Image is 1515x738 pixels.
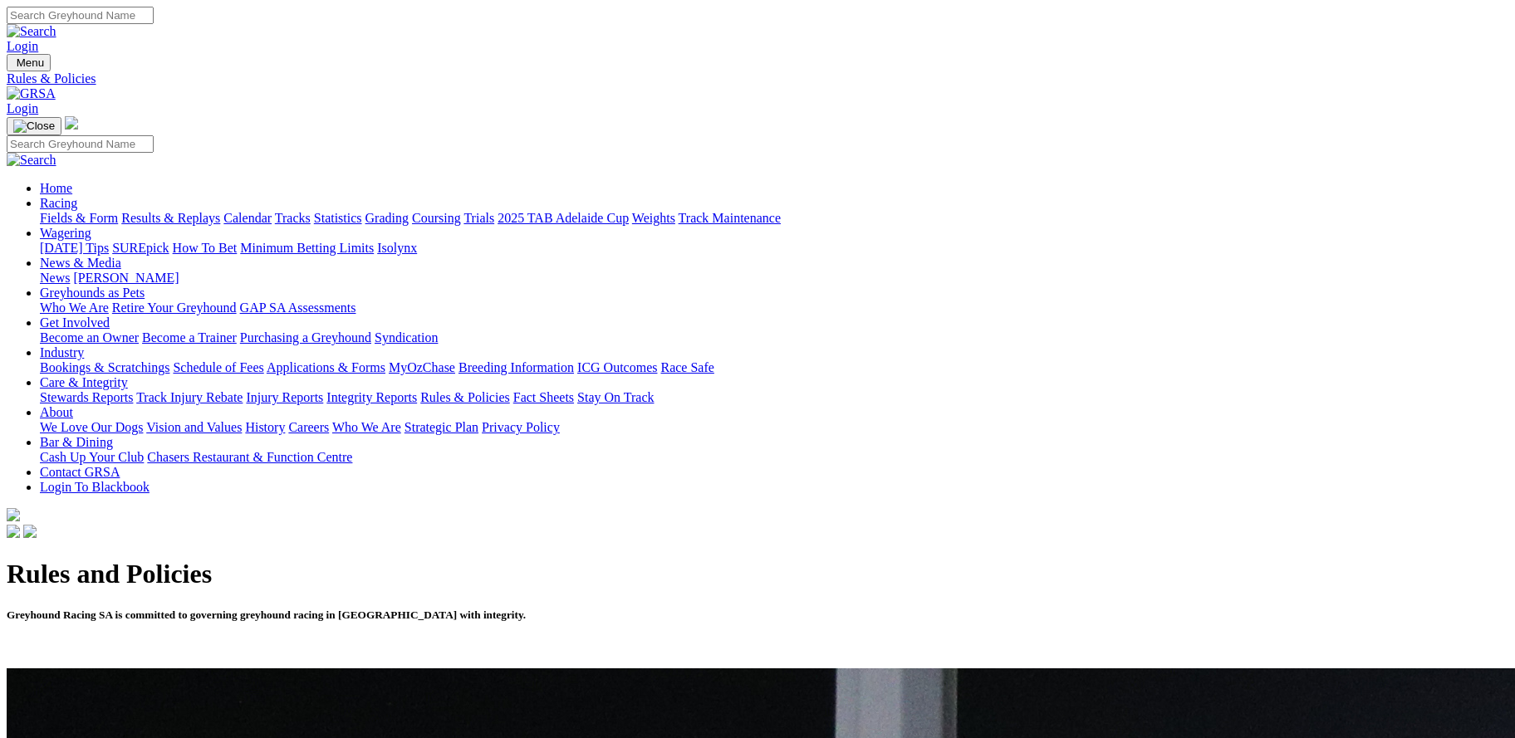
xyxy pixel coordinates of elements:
[40,196,77,210] a: Racing
[17,56,44,69] span: Menu
[7,24,56,39] img: Search
[23,525,37,538] img: twitter.svg
[240,241,374,255] a: Minimum Betting Limits
[40,315,110,330] a: Get Involved
[40,271,70,285] a: News
[7,559,1508,589] h1: Rules and Policies
[498,211,629,225] a: 2025 TAB Adelaide Cup
[40,420,1508,435] div: About
[40,360,1508,375] div: Industry
[7,86,56,101] img: GRSA
[65,116,78,130] img: logo-grsa-white.png
[142,330,237,345] a: Become a Trainer
[513,390,574,404] a: Fact Sheets
[275,211,311,225] a: Tracks
[7,39,38,53] a: Login
[389,360,455,374] a: MyOzChase
[679,211,781,225] a: Track Maintenance
[40,420,143,434] a: We Love Our Dogs
[223,211,272,225] a: Calendar
[121,211,220,225] a: Results & Replays
[40,450,144,464] a: Cash Up Your Club
[245,420,285,434] a: History
[136,390,243,404] a: Track Injury Rebate
[40,390,133,404] a: Stewards Reports
[463,211,494,225] a: Trials
[632,211,675,225] a: Weights
[377,241,417,255] a: Isolynx
[40,375,128,389] a: Care & Integrity
[326,390,417,404] a: Integrity Reports
[314,211,362,225] a: Statistics
[288,420,329,434] a: Careers
[7,7,154,24] input: Search
[40,435,113,449] a: Bar & Dining
[577,360,657,374] a: ICG Outcomes
[246,390,323,404] a: Injury Reports
[40,450,1508,465] div: Bar & Dining
[40,360,169,374] a: Bookings & Scratchings
[7,525,20,538] img: facebook.svg
[173,360,263,374] a: Schedule of Fees
[40,390,1508,405] div: Care & Integrity
[40,480,150,494] a: Login To Blackbook
[40,286,145,300] a: Greyhounds as Pets
[40,405,73,419] a: About
[40,330,139,345] a: Become an Owner
[40,345,84,359] a: Industry
[40,330,1508,345] div: Get Involved
[7,101,38,115] a: Login
[458,360,574,374] a: Breeding Information
[40,241,109,255] a: [DATE] Tips
[112,241,169,255] a: SUREpick
[40,211,1508,226] div: Racing
[7,135,154,153] input: Search
[7,508,20,521] img: logo-grsa-white.png
[240,330,371,345] a: Purchasing a Greyhound
[173,241,238,255] a: How To Bet
[332,420,401,434] a: Who We Are
[73,271,179,285] a: [PERSON_NAME]
[404,420,478,434] a: Strategic Plan
[13,120,55,133] img: Close
[146,420,242,434] a: Vision and Values
[112,301,237,315] a: Retire Your Greyhound
[7,54,51,71] button: Toggle navigation
[240,301,356,315] a: GAP SA Assessments
[40,181,72,195] a: Home
[365,211,409,225] a: Grading
[40,301,109,315] a: Who We Are
[147,450,352,464] a: Chasers Restaurant & Function Centre
[482,420,560,434] a: Privacy Policy
[7,608,1508,622] h5: Greyhound Racing SA is committed to governing greyhound racing in [GEOGRAPHIC_DATA] with integrity.
[7,71,1508,86] a: Rules & Policies
[577,390,654,404] a: Stay On Track
[40,271,1508,286] div: News & Media
[660,360,713,374] a: Race Safe
[7,153,56,168] img: Search
[267,360,385,374] a: Applications & Forms
[40,226,91,240] a: Wagering
[40,211,118,225] a: Fields & Form
[40,256,121,270] a: News & Media
[412,211,461,225] a: Coursing
[375,330,438,345] a: Syndication
[420,390,510,404] a: Rules & Policies
[40,301,1508,315] div: Greyhounds as Pets
[7,117,61,135] button: Toggle navigation
[40,465,120,479] a: Contact GRSA
[40,241,1508,256] div: Wagering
